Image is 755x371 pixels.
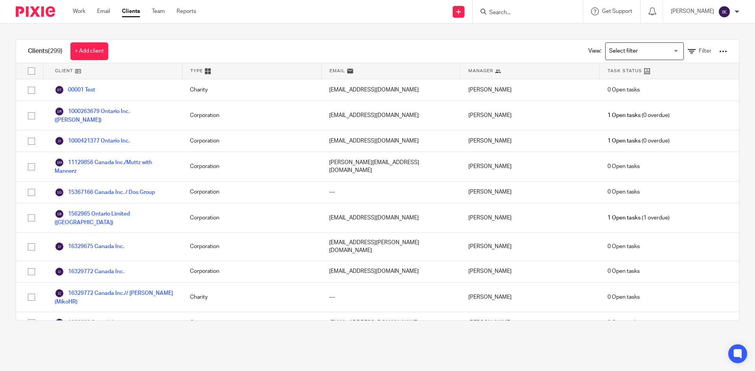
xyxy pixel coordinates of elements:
span: 0 Open tasks [608,243,640,250]
div: [PERSON_NAME] [460,130,600,152]
div: Charity [182,283,321,312]
img: svg%3E [55,289,64,298]
div: --- [321,283,460,312]
div: [EMAIL_ADDRESS][DOMAIN_NAME] [321,203,460,232]
div: [PERSON_NAME] [460,101,600,130]
div: [EMAIL_ADDRESS][DOMAIN_NAME] [321,130,460,152]
div: Corporation [182,101,321,130]
img: svg%3E [55,158,64,167]
img: svg%3E [55,136,64,146]
div: [PERSON_NAME] [460,261,600,282]
span: Email [330,68,345,74]
img: svg%3E [55,85,64,95]
span: Task Status [608,68,642,74]
div: [EMAIL_ADDRESS][DOMAIN_NAME] [321,79,460,101]
img: svg%3E [55,107,64,116]
span: 0 Open tasks [608,319,640,327]
a: 1562965 Ontario Limited ([GEOGRAPHIC_DATA]) [55,209,174,227]
input: Select all [24,64,39,79]
span: (0 overdue) [608,111,670,119]
a: 16329772 Canada Inc.// [PERSON_NAME] (MikoHR) [55,289,174,306]
div: [EMAIL_ADDRESS][PERSON_NAME][DOMAIN_NAME] [321,233,460,261]
div: --- [321,182,460,203]
a: Clients [122,7,140,15]
span: 1 Open tasks [608,137,641,145]
a: 16329772 Canada Inc. [55,267,124,276]
div: [PERSON_NAME] [460,203,600,232]
span: 0 Open tasks [608,267,640,275]
div: [PERSON_NAME] [460,79,600,101]
span: (0 overdue) [608,137,670,145]
div: Corporation [182,152,321,181]
div: [PERSON_NAME] [460,283,600,312]
img: svg%3E [55,188,64,197]
span: (299) [48,48,63,54]
div: [EMAIL_ADDRESS][DOMAIN_NAME] [321,261,460,282]
input: Search [488,9,559,16]
div: Corporation [182,130,321,152]
span: 0 Open tasks [608,188,640,196]
div: Corporation [182,182,321,203]
a: 00001 Test [55,85,95,95]
div: [PERSON_NAME] [460,233,600,261]
a: 1632990 Canada Inc. [55,318,121,327]
a: 1000421377 Ontario Inc. [55,136,130,146]
div: [PERSON_NAME] [460,312,600,333]
div: Corporation [182,261,321,282]
a: 11129856 Canada Inc./Muttz with Mannerz [55,158,174,175]
img: svg%3E [55,318,64,327]
span: 1 Open tasks [608,214,641,222]
a: Team [152,7,165,15]
span: 0 Open tasks [608,293,640,301]
span: Client [55,68,73,74]
img: svg%3E [55,242,64,251]
img: svg%3E [718,5,731,18]
span: Type [190,68,203,74]
div: Charity [182,79,321,101]
a: Work [73,7,85,15]
a: Email [97,7,110,15]
div: [PERSON_NAME][EMAIL_ADDRESS][DOMAIN_NAME] [321,152,460,181]
div: Search for option [605,42,684,60]
a: 1000263679 Ontario Inc. ([PERSON_NAME]) [55,107,174,124]
div: View: [576,40,727,63]
span: Manager [468,68,493,74]
span: Filter [699,48,711,54]
a: 16329675 Canada Inc. [55,242,124,251]
div: [EMAIL_ADDRESS][DOMAIN_NAME] [321,312,460,333]
input: Search for option [606,44,679,58]
div: [PERSON_NAME] [460,182,600,203]
div: Corporation [182,233,321,261]
span: 0 Open tasks [608,86,640,94]
img: svg%3E [55,267,64,276]
div: Corporation [182,312,321,333]
a: Reports [177,7,196,15]
p: [PERSON_NAME] [671,7,714,15]
img: svg%3E [55,209,64,219]
a: + Add client [70,42,108,60]
a: 15367166 Canada Inc. / Dos Group [55,188,155,197]
span: 1 Open tasks [608,111,641,119]
h1: Clients [28,47,63,55]
span: Get Support [602,9,632,14]
div: [PERSON_NAME] [460,152,600,181]
div: [EMAIL_ADDRESS][DOMAIN_NAME] [321,101,460,130]
img: Pixie [16,6,55,17]
div: Corporation [182,203,321,232]
span: 0 Open tasks [608,163,640,170]
span: (1 overdue) [608,214,670,222]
